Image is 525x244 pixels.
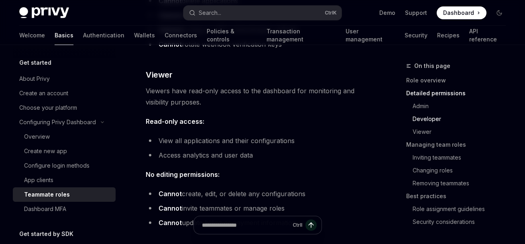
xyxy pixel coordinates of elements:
[346,26,395,45] a: User management
[199,8,221,18] div: Search...
[406,87,512,100] a: Detailed permissions
[24,190,70,199] div: Teammate roles
[13,100,116,115] a: Choose your platform
[469,26,506,45] a: API reference
[443,9,474,17] span: Dashboard
[202,216,289,234] input: Ask a question...
[146,203,369,214] li: invite teammates or manage roles
[146,188,369,199] li: create, edit, or delete any configurations
[437,6,486,19] a: Dashboard
[405,9,427,17] a: Support
[19,117,96,127] div: Configuring Privy Dashboard
[13,202,116,216] a: Dashboard MFA
[406,164,512,177] a: Changing roles
[406,100,512,113] a: Admin
[24,132,50,141] div: Overview
[406,190,512,203] a: Best practices
[406,74,512,87] a: Role overview
[406,125,512,138] a: Viewer
[19,229,73,239] h5: Get started by SDK
[207,26,257,45] a: Policies & controls
[19,58,51,68] h5: Get started
[406,215,512,228] a: Security considerations
[13,158,116,173] a: Configure login methods
[437,26,460,45] a: Recipes
[379,9,395,17] a: Demo
[13,173,116,187] a: App clients
[83,26,124,45] a: Authentication
[159,204,182,212] strong: Cannot
[406,151,512,164] a: Inviting teammates
[24,204,66,214] div: Dashboard MFA
[406,113,512,125] a: Developer
[183,6,341,20] button: Open search
[13,115,116,129] button: Toggle Configuring Privy Dashboard section
[267,26,336,45] a: Transaction management
[13,129,116,144] a: Overview
[13,72,116,86] a: About Privy
[24,161,90,170] div: Configure login methods
[19,26,45,45] a: Welcome
[146,117,204,125] strong: Read-only access:
[13,144,116,158] a: Create new app
[493,6,506,19] button: Toggle dark mode
[414,61,450,71] span: On this page
[134,26,155,45] a: Wallets
[159,190,182,198] strong: Cannot
[406,138,512,151] a: Managing team roles
[405,26,427,45] a: Security
[146,170,220,178] strong: No editing permissions:
[406,177,512,190] a: Removing teammates
[146,150,369,161] li: Access analytics and user data
[19,74,50,84] div: About Privy
[19,7,69,18] img: dark logo
[146,69,172,80] span: Viewer
[165,26,197,45] a: Connectors
[19,88,68,98] div: Create an account
[305,219,317,231] button: Send message
[325,10,337,16] span: Ctrl K
[146,85,369,108] span: Viewers have read-only access to the dashboard for monitoring and visibility purposes.
[146,135,369,146] li: View all applications and their configurations
[406,203,512,215] a: Role assignment guidelines
[24,146,67,156] div: Create new app
[13,187,116,202] a: Teammate roles
[55,26,73,45] a: Basics
[19,103,77,113] div: Choose your platform
[24,175,53,185] div: App clients
[13,86,116,100] a: Create an account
